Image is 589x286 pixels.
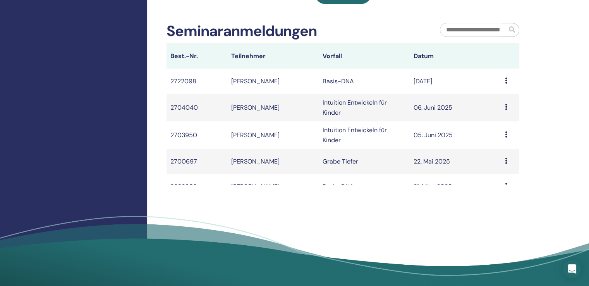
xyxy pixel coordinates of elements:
div: Open Intercom Messenger [563,260,581,278]
font: 05. Juni 2025 [414,131,453,139]
font: [PERSON_NAME] [231,77,280,85]
font: Best.-Nr. [170,52,198,60]
font: 2683603 [170,183,197,191]
font: [PERSON_NAME] [231,183,280,191]
font: 2700697 [170,157,197,165]
font: Grabe Tiefer [323,157,358,165]
font: 06. Juni 2025 [414,103,452,112]
font: Vorfall [323,52,342,60]
font: Seminaranmeldungen [167,21,317,41]
font: Intuition Entwickeln für Kinder [323,126,387,144]
font: [PERSON_NAME] [231,157,280,165]
font: Teilnehmer [231,52,266,60]
font: Basis-DNA [323,183,354,191]
font: Datum [414,52,434,60]
font: [DATE] [414,77,432,85]
font: [PERSON_NAME] [231,103,280,112]
font: 22. Mai 2025 [414,157,450,165]
font: Intuition Entwickeln für Kinder [323,98,387,116]
font: 2722098 [170,77,196,85]
font: 2704040 [170,103,198,112]
font: 21. März 2025 [414,183,452,191]
font: 2703950 [170,131,197,139]
font: [PERSON_NAME] [231,131,280,139]
font: Basis-DNA [323,77,354,85]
